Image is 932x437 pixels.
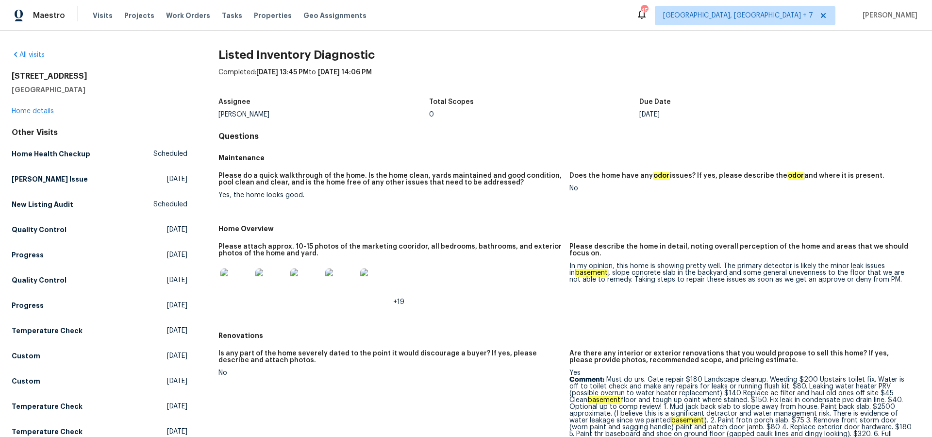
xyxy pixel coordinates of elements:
h5: Home Overview [218,224,920,234]
div: Completed: to [218,67,920,93]
div: In my opinion, this home is showing pretty well. The primary detector is likely the minor leak is... [569,263,913,283]
h5: Quality Control [12,275,67,285]
h5: Progress [12,301,44,310]
em: basement [671,417,704,424]
h4: Questions [218,132,920,141]
a: Temperature Check[DATE] [12,398,187,415]
h5: Please attach approx. 10-15 photos of the marketing cooridor, all bedrooms, bathrooms, and exteri... [218,243,562,257]
span: [PERSON_NAME] [859,11,917,20]
h5: Total Scopes [429,99,474,105]
em: odor [653,172,670,180]
a: Custom[DATE] [12,372,187,390]
div: [PERSON_NAME] [218,111,429,118]
span: Scheduled [153,200,187,209]
a: Home Health CheckupScheduled [12,145,187,163]
span: Visits [93,11,113,20]
h5: Maintenance [218,153,920,163]
span: [DATE] [167,427,187,437]
h5: Renovations [218,331,920,340]
a: Progress[DATE] [12,246,187,264]
h2: Listed Inventory Diagnostic [218,50,920,60]
span: Maestro [33,11,65,20]
a: All visits [12,51,45,58]
h5: Is any part of the home severely dated to the point it would discourage a buyer? If yes, please d... [218,350,562,364]
div: Yes, the home looks good. [218,192,562,199]
a: Progress[DATE] [12,297,187,314]
span: [DATE] 14:06 PM [318,69,372,76]
b: Comment: [569,376,604,383]
span: [DATE] [167,225,187,235]
span: [DATE] [167,351,187,361]
h5: Home Health Checkup [12,149,90,159]
span: +19 [393,299,404,305]
span: [DATE] [167,174,187,184]
span: [DATE] 13:45 PM [256,69,309,76]
span: [DATE] [167,275,187,285]
span: [DATE] [167,250,187,260]
h5: Progress [12,250,44,260]
h5: Custom [12,376,40,386]
h5: Temperature Check [12,427,83,437]
span: Scheduled [153,149,187,159]
a: New Listing AuditScheduled [12,196,187,213]
a: Home details [12,108,54,115]
h5: [PERSON_NAME] Issue [12,174,88,184]
span: Tasks [222,12,242,19]
span: [DATE] [167,301,187,310]
div: 45 [641,6,648,16]
h5: Please describe the home in detail, noting overall perception of the home and areas that we shoul... [569,243,913,257]
div: [DATE] [639,111,850,118]
span: Projects [124,11,154,20]
h5: Custom [12,351,40,361]
h5: Assignee [218,99,250,105]
div: 0 [429,111,640,118]
a: [PERSON_NAME] Issue[DATE] [12,170,187,188]
h5: Temperature Check [12,326,83,336]
div: Other Visits [12,128,187,137]
h5: Does the home have any issues? If yes, please describe the and where it is present. [569,172,884,179]
span: [DATE] [167,376,187,386]
span: [DATE] [167,326,187,336]
div: No [569,185,913,192]
h5: Quality Control [12,225,67,235]
h5: [GEOGRAPHIC_DATA] [12,85,187,95]
span: Geo Assignments [303,11,366,20]
a: Quality Control[DATE] [12,271,187,289]
h5: Due Date [639,99,671,105]
h5: New Listing Audit [12,200,73,209]
h5: Temperature Check [12,402,83,411]
span: [DATE] [167,402,187,411]
span: [GEOGRAPHIC_DATA], [GEOGRAPHIC_DATA] + 7 [663,11,813,20]
em: basement [587,396,621,404]
h2: [STREET_ADDRESS] [12,71,187,81]
a: Temperature Check[DATE] [12,322,187,339]
span: Work Orders [166,11,210,20]
h5: Are there any interior or exterior renovations that you would propose to sell this home? If yes, ... [569,350,913,364]
a: Quality Control[DATE] [12,221,187,238]
em: basement [575,269,608,277]
span: Properties [254,11,292,20]
div: No [218,370,562,376]
h5: Please do a quick walkthrough of the home. Is the home clean, yards maintained and good condition... [218,172,562,186]
a: Custom[DATE] [12,347,187,365]
em: odor [787,172,804,180]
